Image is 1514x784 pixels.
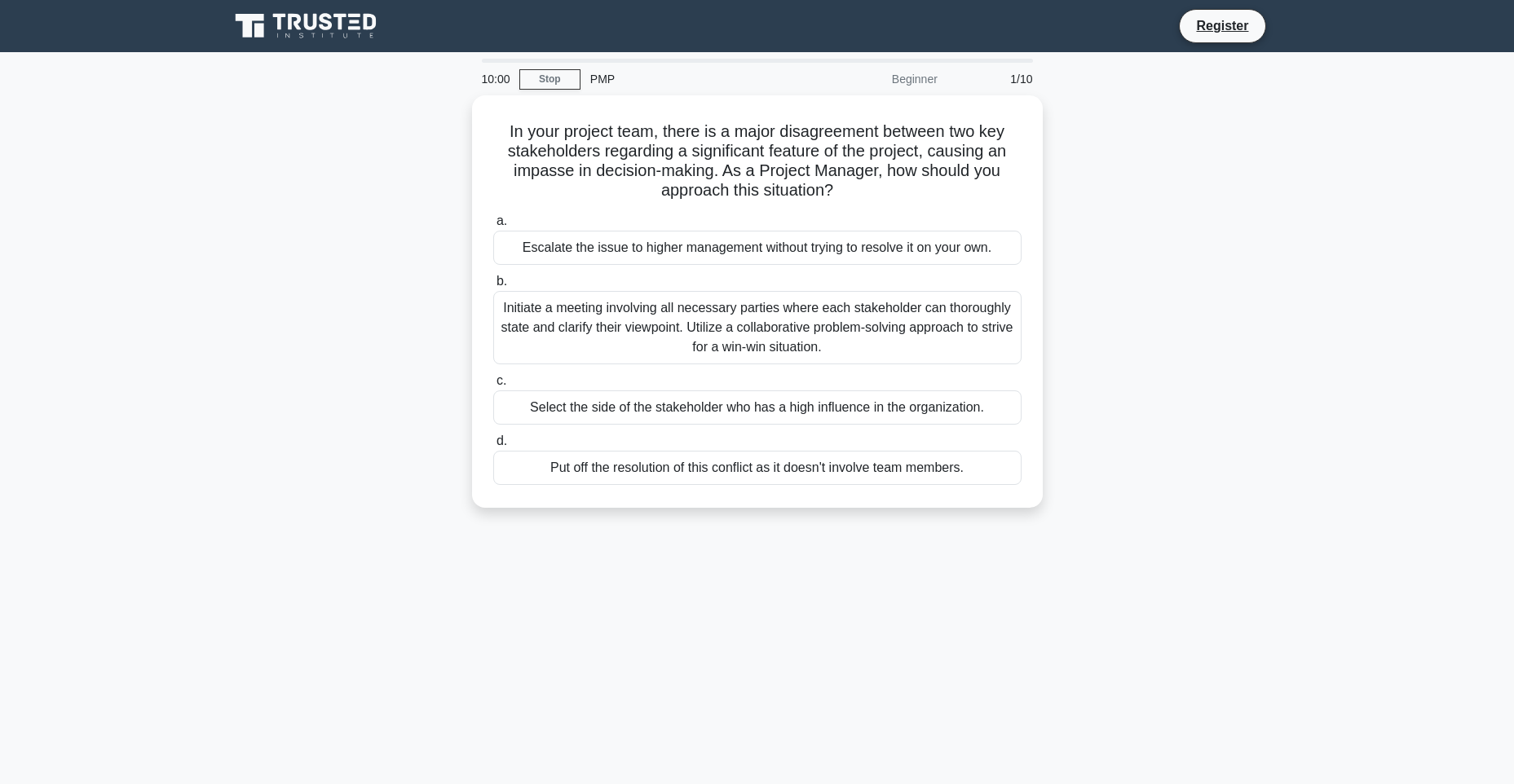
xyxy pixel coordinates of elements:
[805,63,947,95] div: Beginner
[947,63,1043,95] div: 1/10
[580,63,805,95] div: PMP
[493,451,1022,485] div: Put off the resolution of this conflict as it doesn't involve team members.
[493,390,1022,425] div: Select the side of the stakeholder who has a high influence in the organization.
[497,373,506,387] span: c.
[472,63,519,95] div: 10:00
[493,291,1022,364] div: Initiate a meeting involving all necessary parties where each stakeholder can thoroughly state an...
[1186,15,1258,36] a: Register
[493,231,1022,265] div: Escalate the issue to higher management without trying to resolve it on your own.
[519,69,580,90] a: Stop
[497,214,507,227] span: a.
[497,434,507,447] span: d.
[492,121,1023,201] h5: In your project team, there is a major disagreement between two key stakeholders regarding a sign...
[497,274,507,288] span: b.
